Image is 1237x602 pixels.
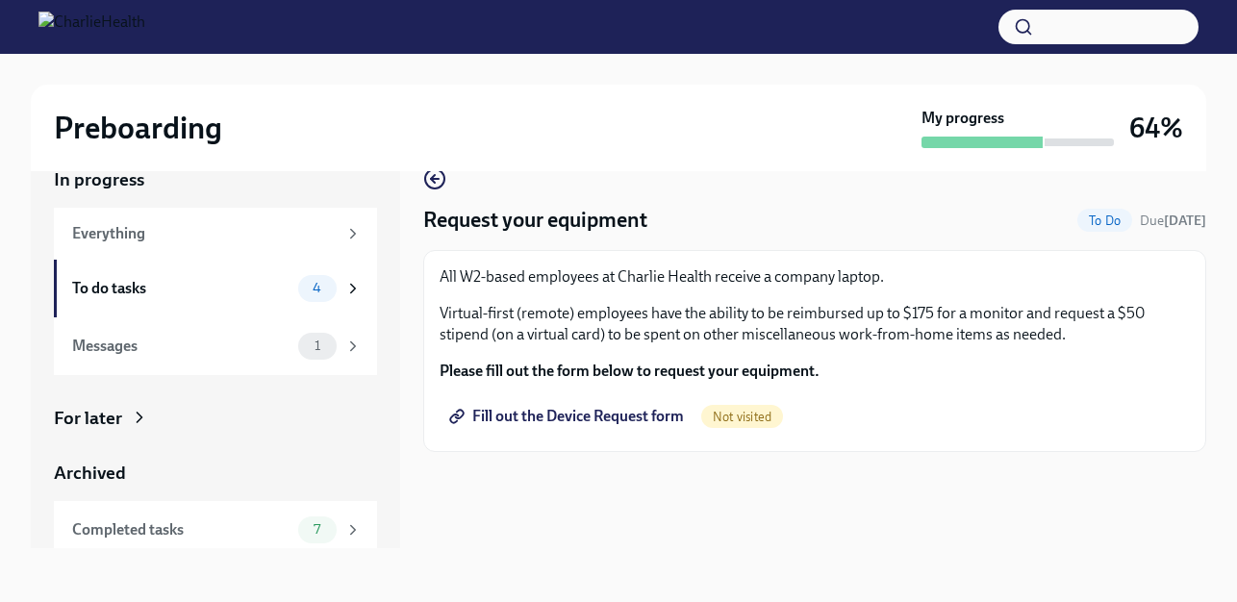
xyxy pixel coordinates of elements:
img: CharlieHealth [38,12,145,42]
span: 7 [302,522,332,537]
div: Everything [72,223,337,244]
a: Messages1 [54,317,377,375]
h3: 64% [1129,111,1183,145]
h2: Preboarding [54,109,222,147]
span: Due [1140,213,1206,229]
div: Messages [72,336,290,357]
a: Fill out the Device Request form [440,397,697,436]
p: Virtual-first (remote) employees have the ability to be reimbursed up to $175 for a monitor and r... [440,303,1190,345]
h4: Request your equipment [423,206,647,235]
a: Everything [54,208,377,260]
span: Not visited [701,410,783,424]
span: August 16th, 2025 08:00 [1140,212,1206,230]
strong: Please fill out the form below to request your equipment. [440,362,820,380]
span: To Do [1077,213,1132,228]
strong: [DATE] [1164,213,1206,229]
div: Completed tasks [72,519,290,540]
a: In progress [54,167,377,192]
a: Completed tasks7 [54,501,377,559]
p: All W2-based employees at Charlie Health receive a company laptop. [440,266,1190,288]
strong: My progress [921,108,1004,129]
a: To do tasks4 [54,260,377,317]
a: For later [54,406,377,431]
div: To do tasks [72,278,290,299]
span: 4 [301,281,333,295]
a: Archived [54,461,377,486]
span: Fill out the Device Request form [453,407,684,426]
div: For later [54,406,122,431]
span: 1 [303,339,332,353]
